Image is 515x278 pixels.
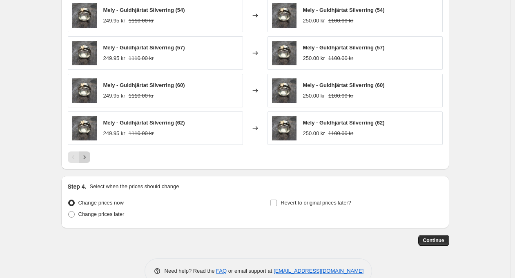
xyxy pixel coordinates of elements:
a: [EMAIL_ADDRESS][DOMAIN_NAME] [274,268,363,274]
a: FAQ [216,268,227,274]
span: Need help? Read the [165,268,216,274]
span: Continue [423,237,444,244]
strike: 1110.00 kr [129,54,154,62]
img: CREATIVOSELIES-2024-04-26T101014.379_80x.jpg [272,78,297,103]
strike: 1110.00 kr [129,17,154,25]
div: 249.95 kr [103,92,125,100]
span: Mely - Guldhjärtat Silverring (54) [103,7,185,13]
span: Mely - Guldhjärtat Silverring (62) [303,120,385,126]
div: 249.95 kr [103,54,125,62]
span: Mely - Guldhjärtat Silverring (62) [103,120,185,126]
img: CREATIVOSELIES-2024-04-26T101014.379_80x.jpg [72,78,97,103]
strike: 1100.00 kr [328,92,353,100]
span: Mely - Guldhjärtat Silverring (57) [303,44,385,51]
span: Revert to original prices later? [281,200,351,206]
span: Mely - Guldhjärtat Silverring (60) [303,82,385,88]
div: 249.95 kr [103,17,125,25]
div: 249.95 kr [103,129,125,138]
span: Change prices now [78,200,124,206]
div: 250.00 kr [303,17,325,25]
img: CREATIVOSELIES-2024-04-26T101014.379_80x.jpg [72,3,97,28]
img: CREATIVOSELIES-2024-04-26T101014.379_80x.jpg [272,41,297,65]
h2: Step 4. [68,182,87,191]
button: Next [79,151,90,163]
strike: 1110.00 kr [129,129,154,138]
strike: 1110.00 kr [129,92,154,100]
img: CREATIVOSELIES-2024-04-26T101014.379_80x.jpg [272,3,297,28]
img: CREATIVOSELIES-2024-04-26T101014.379_80x.jpg [72,41,97,65]
div: 250.00 kr [303,54,325,62]
div: 250.00 kr [303,92,325,100]
nav: Pagination [68,151,90,163]
div: 250.00 kr [303,129,325,138]
span: Change prices later [78,211,125,217]
span: Mely - Guldhjärtat Silverring (60) [103,82,185,88]
img: CREATIVOSELIES-2024-04-26T101014.379_80x.jpg [72,116,97,140]
strike: 1100.00 kr [328,129,353,138]
span: or email support at [227,268,274,274]
strike: 1100.00 kr [328,17,353,25]
strike: 1100.00 kr [328,54,353,62]
p: Select when the prices should change [89,182,179,191]
img: CREATIVOSELIES-2024-04-26T101014.379_80x.jpg [272,116,297,140]
button: Continue [418,235,449,246]
span: Mely - Guldhjärtat Silverring (57) [103,44,185,51]
span: Mely - Guldhjärtat Silverring (54) [303,7,385,13]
